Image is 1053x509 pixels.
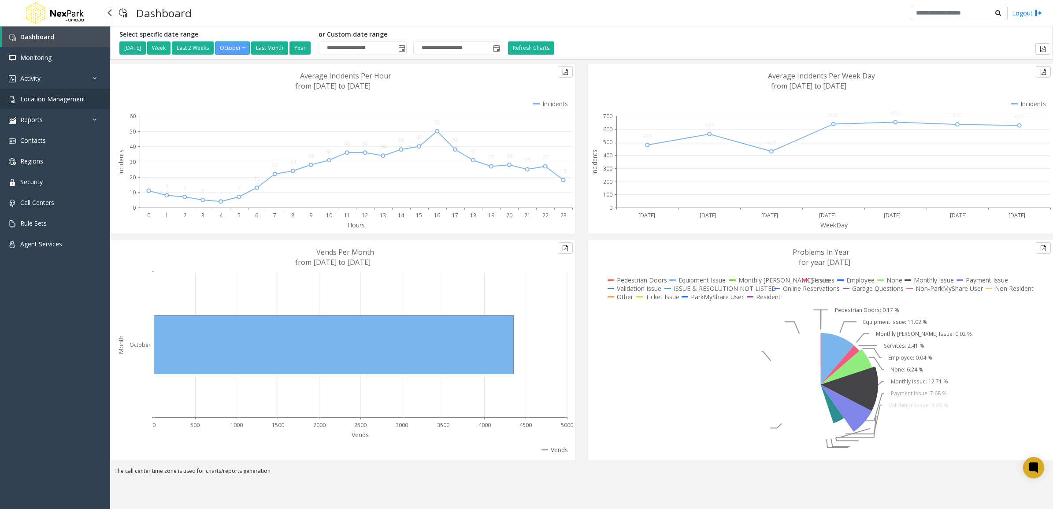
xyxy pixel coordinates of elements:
text: [DATE] [950,212,967,219]
span: Rule Sets [20,219,47,227]
text: 20 [506,212,512,219]
img: 'icon' [9,220,16,227]
text: 30 [130,158,136,166]
text: [DATE] [761,212,778,219]
text: WeekDay [820,221,848,229]
text: 200 [603,178,612,186]
h3: Dashboard [132,2,196,24]
text: 4 [219,189,223,196]
span: Location Management [20,95,85,103]
text: 38 [452,137,458,144]
button: Week [147,41,171,55]
text: from [DATE] to [DATE] [771,81,846,91]
text: 3 [201,212,204,219]
text: 500 [190,421,200,429]
text: 13 [254,175,260,182]
img: pageIcon [119,2,127,24]
span: Security [20,178,43,186]
text: 24 [290,158,297,166]
text: October [130,341,151,349]
text: 1000 [230,421,243,429]
button: Export to pdf [1036,66,1051,78]
text: 500 [603,138,612,146]
img: 'icon' [9,117,16,124]
span: Agent Services [20,240,62,248]
text: Problems In Year [793,247,849,257]
text: 0 [609,204,612,212]
text: 60 [130,112,136,120]
h5: Select specific date range [119,31,312,38]
span: Monitoring [20,53,52,62]
text: 2 [183,212,186,219]
button: Year [289,41,311,55]
h5: or Custom date range [319,31,501,38]
text: 27 [542,153,549,161]
text: 50 [130,128,136,135]
text: 3000 [396,421,408,429]
text: 561 [705,121,714,129]
text: 300 [603,165,612,172]
img: 'icon' [9,179,16,186]
text: 5 [237,212,241,219]
text: Payment Issue: 7.68 % [891,390,947,397]
text: 5 [201,187,204,195]
img: 'icon' [9,158,16,165]
text: Hours [348,221,365,229]
text: Validation Issue: 4.60 % [889,401,948,409]
button: Export to pdf [558,242,573,254]
text: Month [117,335,125,354]
text: [DATE] [1009,212,1025,219]
text: 478 [643,132,652,140]
text: 9 [309,212,312,219]
div: The call center time zone is used for charts/reports generation [110,467,1053,479]
text: 20 [130,174,136,181]
text: Average Incidents Per Hour [300,71,391,81]
button: Export to pdf [1035,43,1050,55]
span: Reports [20,115,43,124]
text: 36 [362,140,368,147]
button: Refresh Charts [508,41,554,55]
text: 100 [603,191,612,198]
text: 28 [308,152,314,160]
text: 22 [542,212,549,219]
text: 4 [219,212,223,219]
text: 18 [560,167,567,175]
text: 28 [506,152,512,160]
text: 400 [603,152,612,159]
text: Pedestrian Doors: 0.17 % [835,306,899,314]
text: None: 6.24 % [890,366,923,373]
text: 10 [130,189,136,196]
text: 25 [524,156,530,164]
text: 15 [416,212,422,219]
text: 0 [133,204,136,212]
img: 'icon' [9,55,16,62]
text: 429 [767,139,776,146]
text: 652 [891,109,900,117]
img: 'icon' [9,241,16,248]
text: Vends Per Month [316,247,374,257]
text: 11 [344,212,350,219]
text: 7 [183,184,186,192]
text: 13 [380,212,386,219]
button: Export to pdf [1036,242,1051,254]
text: 700 [603,112,612,120]
span: Activity [20,74,41,82]
text: 19 [488,212,494,219]
text: 4000 [478,421,491,429]
text: 3500 [437,421,449,429]
text: from [DATE] to [DATE] [295,257,371,267]
text: 40 [130,143,136,150]
button: Last 2 Weeks [172,41,214,55]
span: Regions [20,157,43,165]
text: 5000 [561,421,573,429]
text: 1500 [272,421,284,429]
text: 8 [165,182,168,190]
text: 8 [291,212,294,219]
button: October [215,41,250,55]
text: 600 [603,126,612,133]
text: [DATE] [819,212,836,219]
a: Dashboard [2,26,110,47]
text: Employee: 0.04 % [888,354,932,361]
text: 1 [165,212,168,219]
text: 0 [147,212,150,219]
